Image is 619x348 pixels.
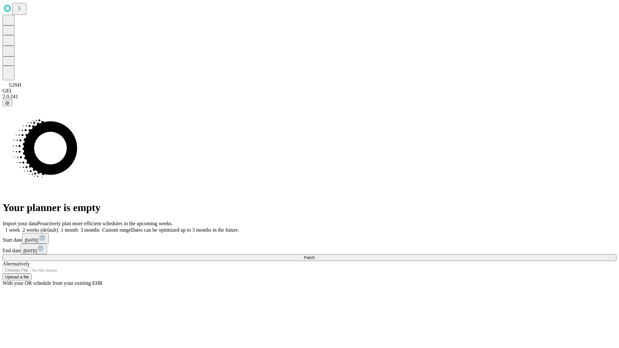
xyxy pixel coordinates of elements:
span: Dates can be optimized up to 3 months in the future. [131,227,239,233]
span: Proactively plan more efficient schedules in the upcoming weeks. [37,221,173,226]
span: [DATE] [25,238,38,243]
span: [DATE] [23,248,37,253]
button: [DATE] [21,244,47,254]
span: 3 months [81,227,100,233]
span: GJSH [9,82,21,88]
button: Upload a file [3,274,32,280]
span: 2 weeks (default) [23,227,58,233]
span: Alternatively [3,261,30,266]
span: Fetch [304,255,315,260]
span: Import your data [3,221,37,226]
div: Start date [3,233,616,244]
span: 1 month [61,227,78,233]
span: 1 week [5,227,20,233]
div: End date [3,244,616,254]
div: GEI [3,88,616,94]
span: With your OR schedule from your existing EHR [3,280,103,286]
div: 2.0.241 [3,94,616,100]
h1: Your planner is empty [3,202,616,214]
button: Fetch [3,254,616,261]
span: Custom range [102,227,131,233]
span: @ [5,101,10,105]
button: @ [3,100,12,106]
button: [DATE] [22,233,49,244]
